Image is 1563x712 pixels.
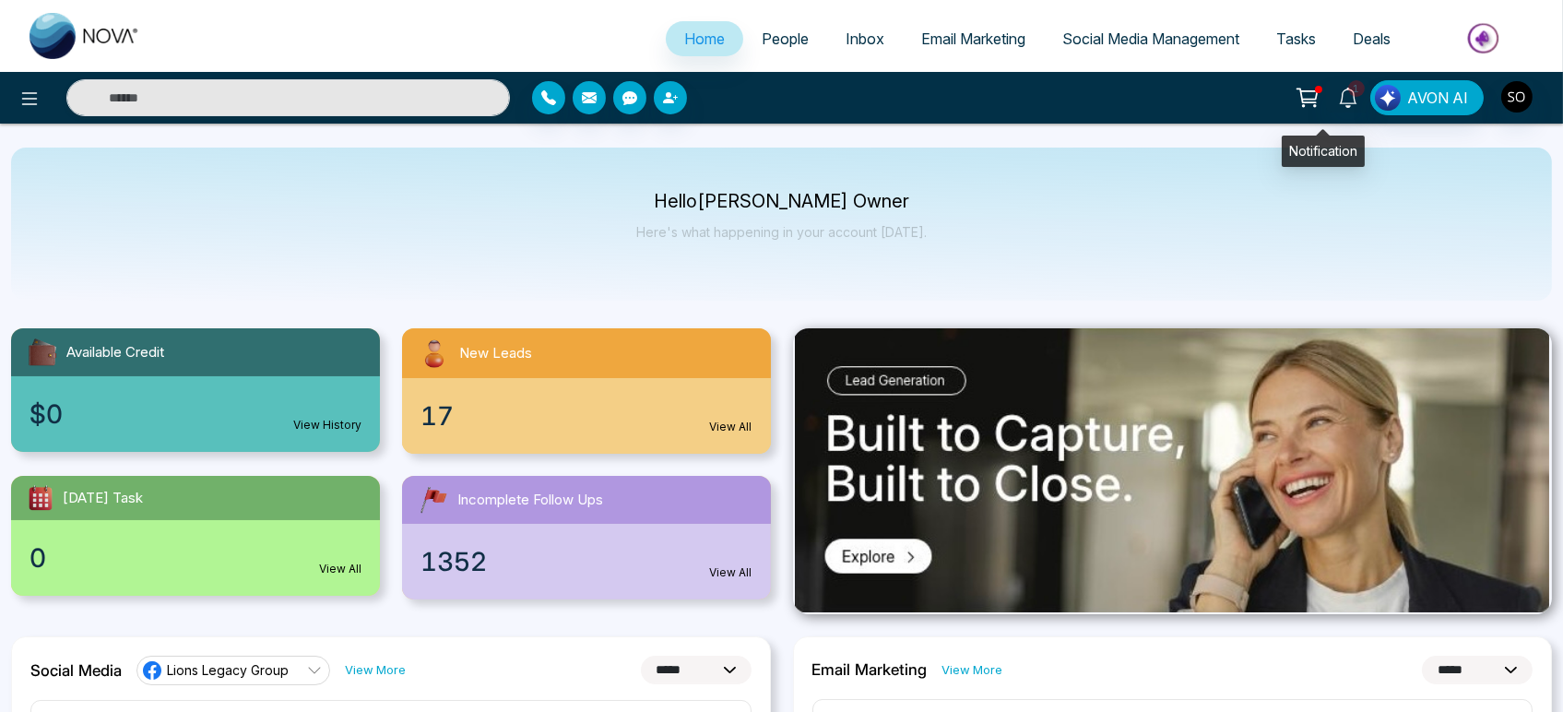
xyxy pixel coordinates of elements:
[1282,136,1365,167] div: Notification
[846,30,884,48] span: Inbox
[1276,30,1316,48] span: Tasks
[636,194,927,209] p: Hello [PERSON_NAME] Owner
[743,21,827,56] a: People
[420,397,454,435] span: 17
[391,476,782,599] a: Incomplete Follow Ups1352View All
[30,13,140,59] img: Nova CRM Logo
[812,660,928,679] h2: Email Marketing
[30,539,46,577] span: 0
[666,21,743,56] a: Home
[1375,85,1401,111] img: Lead Flow
[63,488,143,509] span: [DATE] Task
[30,395,63,433] span: $0
[1258,21,1334,56] a: Tasks
[1334,21,1409,56] a: Deals
[762,30,809,48] span: People
[1044,21,1258,56] a: Social Media Management
[684,30,725,48] span: Home
[921,30,1025,48] span: Email Marketing
[1370,80,1484,115] button: AVON AI
[1501,81,1533,113] img: User Avatar
[457,490,603,511] span: Incomplete Follow Ups
[1418,18,1552,59] img: Market-place.gif
[26,483,55,513] img: todayTask.svg
[710,419,752,435] a: View All
[636,224,927,240] p: Here's what happening in your account [DATE].
[1353,30,1391,48] span: Deals
[1407,87,1468,109] span: AVON AI
[319,561,361,577] a: View All
[420,542,487,581] span: 1352
[1348,80,1365,97] span: 1
[942,661,1003,679] a: View More
[417,483,450,516] img: followUps.svg
[66,342,164,363] span: Available Credit
[459,343,532,364] span: New Leads
[30,661,122,680] h2: Social Media
[391,328,782,454] a: New Leads17View All
[795,328,1549,612] img: .
[417,336,452,371] img: newLeads.svg
[903,21,1044,56] a: Email Marketing
[26,336,59,369] img: availableCredit.svg
[345,661,406,679] a: View More
[167,661,289,679] span: Lions Legacy Group
[1326,80,1370,113] a: 1
[710,564,752,581] a: View All
[293,417,361,433] a: View History
[827,21,903,56] a: Inbox
[1062,30,1239,48] span: Social Media Management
